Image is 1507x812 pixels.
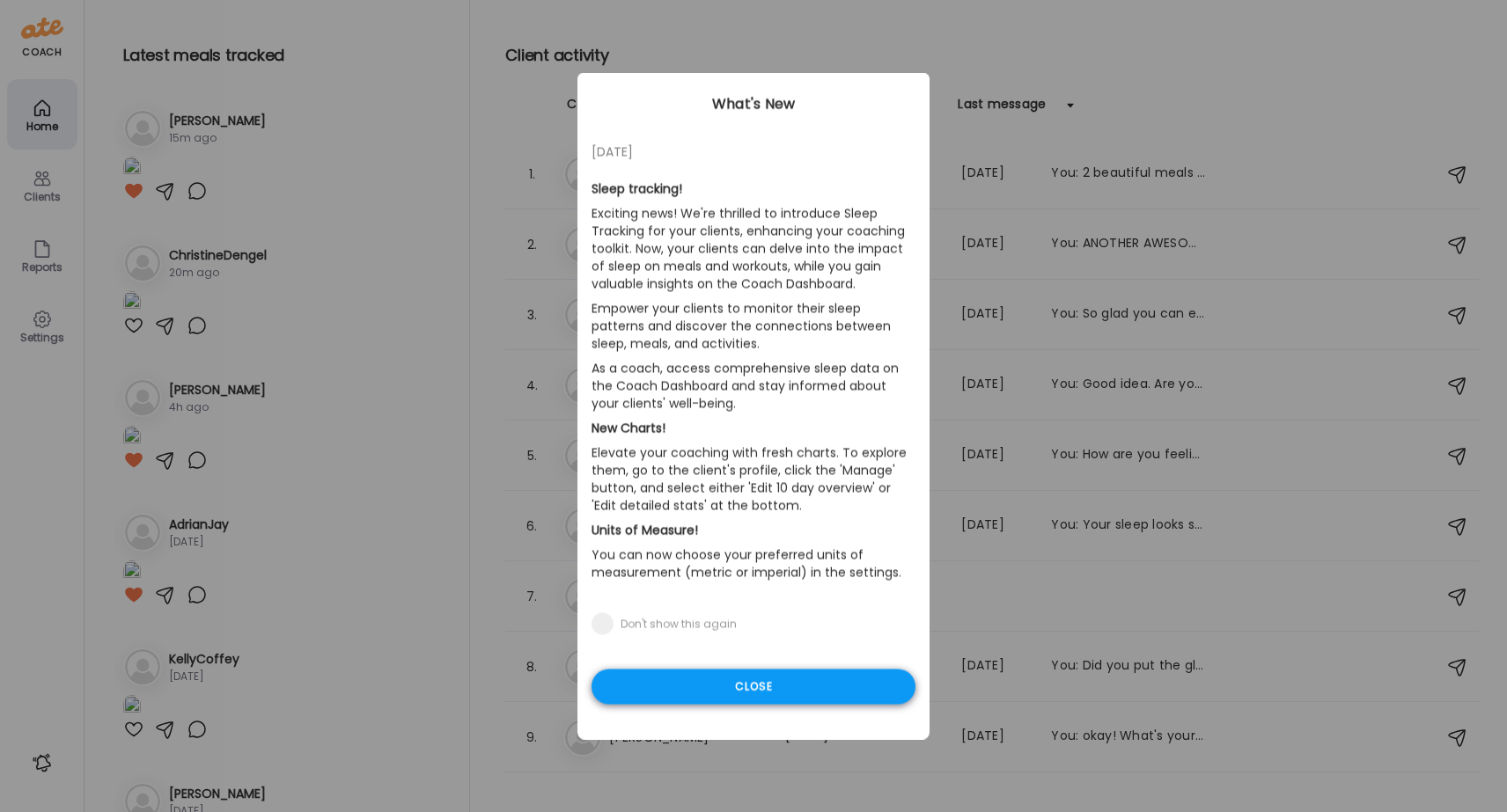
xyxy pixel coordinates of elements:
[592,296,915,356] p: Empower your clients to monitor their sleep patterns and discover the connections between sleep, ...
[592,420,665,437] b: New Charts!
[592,180,682,198] b: Sleep tracking!
[592,543,915,585] p: You can now choose your preferred units of measurement (metric or imperial) in the settings.
[592,522,698,539] b: Units of Measure!
[592,201,915,296] p: Exciting news! We're thrilled to introduce Sleep Tracking for your clients, enhancing your coachi...
[592,356,915,416] p: As a coach, access comprehensive sleep data on the Coach Dashboard and stay informed about your c...
[592,441,915,518] p: Elevate your coaching with fresh charts. To explore them, go to the client's profile, click the '...
[592,142,915,163] div: [DATE]
[577,94,930,115] div: What's New
[621,618,737,632] div: Don't show this again
[592,669,915,705] div: Close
